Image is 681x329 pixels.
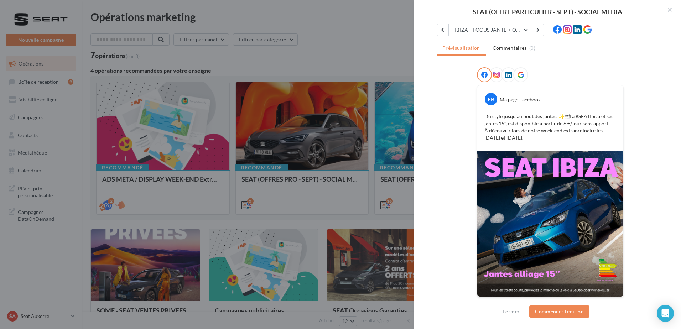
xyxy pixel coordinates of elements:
[425,9,670,15] div: SEAT (OFFRE PARTICULIER - SEPT) - SOCIAL MEDIA
[657,305,674,322] div: Open Intercom Messenger
[477,297,624,306] div: La prévisualisation est non-contractuelle
[484,113,616,141] p: Du style jusqu’au bout des jantes. ✨ La #SEATIbiza et ses jantes 15’’, est disponible à partir de...
[529,45,535,51] span: (0)
[485,93,497,105] div: FB
[493,45,527,52] span: Commentaires
[500,307,523,316] button: Fermer
[449,24,532,36] button: IBIZA - FOCUS JANTE + OFFRE
[500,96,541,103] div: Ma page Facebook
[553,19,664,24] div: Canaux disponibles
[529,305,589,318] button: Commencer l'édition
